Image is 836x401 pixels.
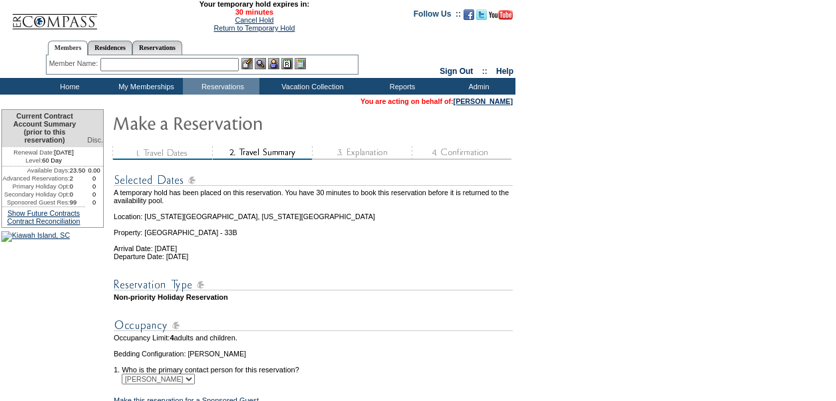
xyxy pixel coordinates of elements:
[440,67,473,76] a: Sign Out
[214,24,295,32] a: Return to Temporary Hold
[25,157,42,165] span: Level:
[414,8,461,24] td: Follow Us ::
[476,9,487,20] img: Follow us on Twitter
[489,10,513,20] img: Subscribe to our YouTube Channel
[295,58,306,69] img: b_calculator.gif
[412,146,511,160] img: step4_state1.gif
[241,58,253,69] img: b_edit.gif
[2,167,70,175] td: Available Days:
[454,97,513,105] a: [PERSON_NAME]
[114,293,513,301] td: Non-priority Holiday Reservation
[114,334,513,342] td: Occupancy Limit: adults and children.
[7,209,80,217] a: Show Future Contracts
[2,110,85,147] td: Current Contract Account Summary (prior to this reservation)
[114,204,513,220] td: Location: [US_STATE][GEOGRAPHIC_DATA], [US_STATE][GEOGRAPHIC_DATA]
[11,3,98,30] img: Compass Home
[235,16,273,24] a: Cancel Hold
[212,146,312,160] img: step2_state2.gif
[114,350,513,358] td: Bedding Configuration: [PERSON_NAME]
[439,78,515,95] td: Admin
[114,220,513,236] td: Property: [GEOGRAPHIC_DATA] - 33B
[112,109,378,136] img: Make Reservation
[268,58,279,69] img: Impersonate
[85,191,103,199] td: 0
[70,191,86,199] td: 0
[496,67,513,76] a: Help
[183,78,259,95] td: Reservations
[70,183,86,191] td: 0
[2,175,70,183] td: Advanced Reservations:
[2,183,70,191] td: Primary Holiday Opt:
[48,41,88,55] a: Members
[2,157,85,167] td: 60 Day
[106,78,183,95] td: My Memberships
[476,13,487,21] a: Follow us on Twitter
[464,13,474,21] a: Become our fan on Facebook
[85,175,103,183] td: 0
[88,41,132,55] a: Residences
[70,167,86,175] td: 23.50
[104,8,404,16] span: 30 minutes
[85,167,103,175] td: 0.00
[30,78,106,95] td: Home
[114,358,513,374] td: 1. Who is the primary contact person for this reservation?
[281,58,293,69] img: Reservations
[482,67,488,76] span: ::
[85,183,103,191] td: 0
[114,276,513,293] img: subTtlResType.gif
[360,97,513,105] span: You are acting on behalf of:
[312,146,412,160] img: step3_state1.gif
[70,199,86,206] td: 99
[489,13,513,21] a: Subscribe to our YouTube Channel
[114,189,513,204] td: A temporary hold has been placed on this reservation. You have 30 minutes to book this reservatio...
[170,334,174,342] span: 4
[362,78,439,95] td: Reports
[70,175,86,183] td: 2
[87,136,103,144] span: Disc.
[49,58,100,69] div: Member Name:
[132,41,182,55] a: Reservations
[255,58,266,69] img: View
[112,146,212,160] img: step1_state3.gif
[2,147,85,157] td: [DATE]
[2,199,70,206] td: Sponsored Guest Res:
[85,199,103,206] td: 0
[114,172,513,189] img: subTtlSelectedDates.gif
[259,78,362,95] td: Vacation Collection
[13,149,54,157] span: Renewal Date:
[2,191,70,199] td: Secondary Holiday Opt:
[1,231,70,242] img: Kiawah Island, SC
[114,317,513,334] img: subTtlOccupancy.gif
[114,236,513,252] td: Arrival Date: [DATE]
[114,252,513,260] td: Departure Date: [DATE]
[464,9,474,20] img: Become our fan on Facebook
[7,217,80,225] a: Contract Reconciliation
